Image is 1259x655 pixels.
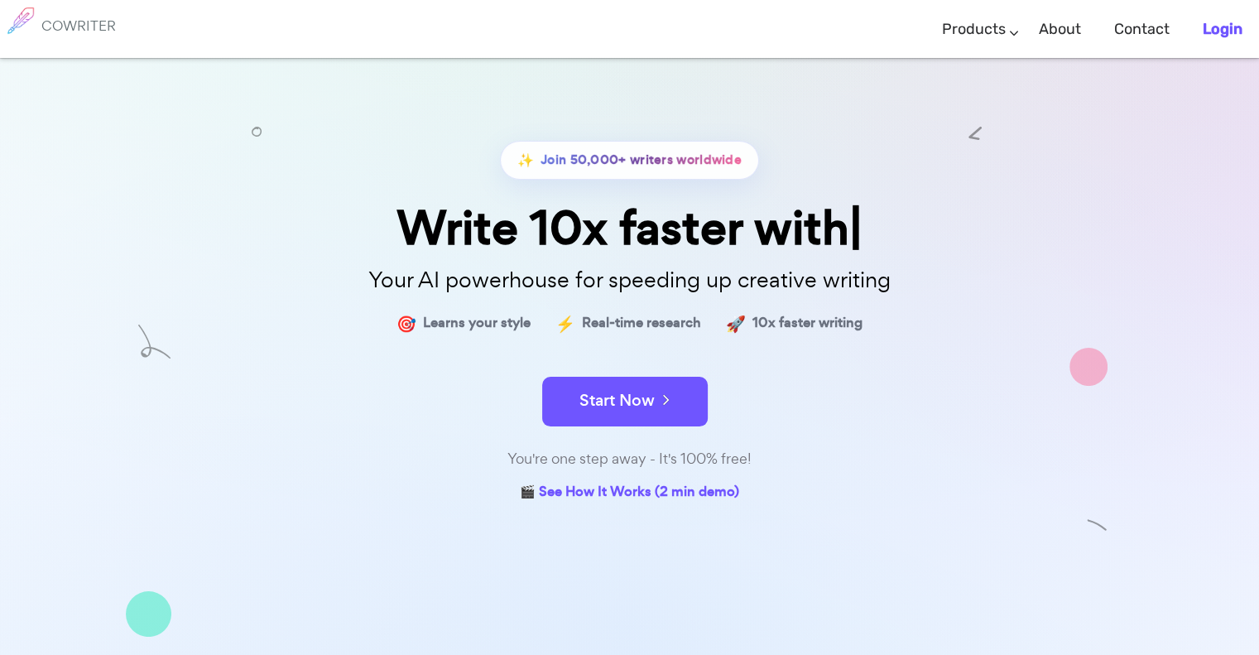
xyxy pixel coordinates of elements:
span: 🚀 [726,311,746,335]
img: shape [138,325,171,359]
span: Join 50,000+ writers worldwide [541,148,742,172]
span: Learns your style [423,311,531,335]
a: Login [1203,5,1242,54]
span: Real-time research [582,311,701,335]
img: shape [1087,515,1108,536]
a: Products [942,5,1006,54]
a: Contact [1114,5,1170,54]
b: Login [1203,20,1242,38]
button: Start Now [542,377,708,426]
h6: COWRITER [41,18,116,33]
span: ✨ [517,148,534,172]
div: Write 10x faster with [216,205,1044,252]
span: 10x faster writing [752,311,863,335]
span: ⚡ [555,311,575,335]
img: shape [126,591,171,637]
p: Your AI powerhouse for speeding up creative writing [216,262,1044,298]
img: shape [1069,348,1108,386]
span: 🎯 [396,311,416,335]
div: You're one step away - It's 100% free! [216,447,1044,471]
a: 🎬 See How It Works (2 min demo) [520,480,739,506]
a: About [1039,5,1081,54]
